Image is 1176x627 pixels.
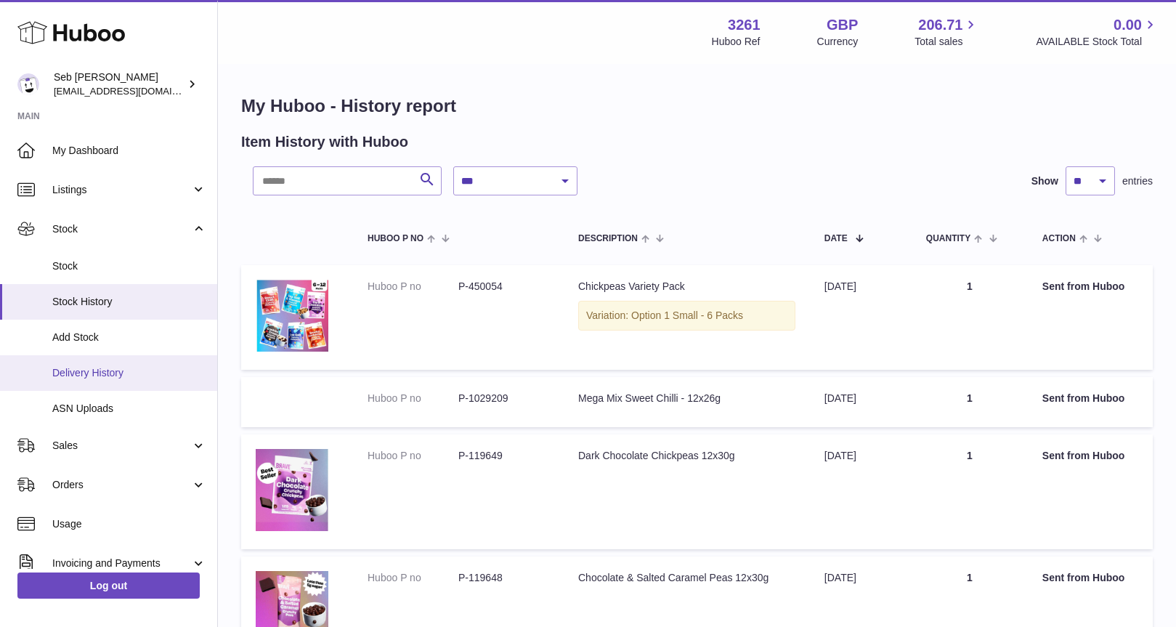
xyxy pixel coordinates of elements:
[810,377,912,427] td: [DATE]
[52,331,206,344] span: Add Stock
[458,392,549,405] dd: P-1029209
[458,449,549,463] dd: P-119649
[368,449,458,463] dt: Huboo P no
[1042,234,1076,243] span: Action
[52,144,206,158] span: My Dashboard
[52,366,206,380] span: Delivery History
[810,434,912,549] td: [DATE]
[712,35,761,49] div: Huboo Ref
[241,94,1153,118] h1: My Huboo - History report
[915,35,979,49] span: Total sales
[1036,35,1159,49] span: AVAILABLE Stock Total
[241,132,408,152] h2: Item History with Huboo
[17,573,200,599] a: Log out
[52,439,191,453] span: Sales
[52,557,191,570] span: Invoicing and Payments
[368,392,458,405] dt: Huboo P no
[578,301,795,331] div: Variation: Option 1 Small - 6 Packs
[54,85,214,97] span: [EMAIL_ADDRESS][DOMAIN_NAME]
[912,377,1028,427] td: 1
[810,265,912,370] td: [DATE]
[918,15,962,35] span: 206.71
[1042,392,1125,404] strong: Sent from Huboo
[256,280,328,352] img: 32611658328401.jpg
[1042,450,1125,461] strong: Sent from Huboo
[564,434,810,549] td: Dark Chocolate Chickpeas 12x30g
[54,70,184,98] div: Seb [PERSON_NAME]
[824,234,848,243] span: Date
[817,35,859,49] div: Currency
[564,377,810,427] td: Mega Mix Sweet Chilli - 12x26g
[52,517,206,531] span: Usage
[912,265,1028,370] td: 1
[1042,572,1125,583] strong: Sent from Huboo
[52,222,191,236] span: Stock
[578,234,638,243] span: Description
[912,434,1028,549] td: 1
[52,183,191,197] span: Listings
[52,259,206,273] span: Stock
[1031,174,1058,188] label: Show
[728,15,761,35] strong: 3261
[1122,174,1153,188] span: entries
[368,234,423,243] span: Huboo P no
[564,265,810,370] td: Chickpeas Variety Pack
[458,571,549,585] dd: P-119648
[1036,15,1159,49] a: 0.00 AVAILABLE Stock Total
[915,15,979,49] a: 206.71 Total sales
[368,571,458,585] dt: Huboo P no
[926,234,970,243] span: Quantity
[52,402,206,416] span: ASN Uploads
[1042,280,1125,292] strong: Sent from Huboo
[52,478,191,492] span: Orders
[458,280,549,294] dd: P-450054
[827,15,858,35] strong: GBP
[368,280,458,294] dt: Huboo P no
[17,73,39,95] img: ecom@bravefoods.co.uk
[256,449,328,531] img: 32611658329237.jpg
[52,295,206,309] span: Stock History
[1114,15,1142,35] span: 0.00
